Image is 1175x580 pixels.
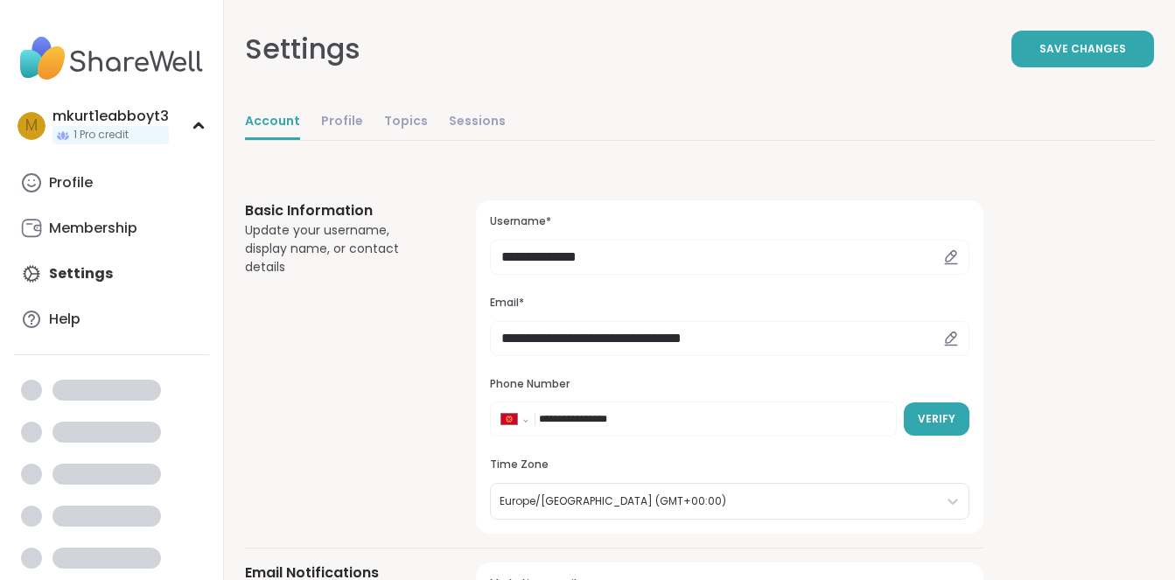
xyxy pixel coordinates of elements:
[14,28,209,89] img: ShareWell Nav Logo
[490,214,969,229] h3: Username*
[49,173,93,192] div: Profile
[1039,41,1126,57] span: Save Changes
[245,105,300,140] a: Account
[245,200,434,221] h3: Basic Information
[49,310,80,329] div: Help
[49,219,137,238] div: Membership
[321,105,363,140] a: Profile
[918,411,955,427] span: Verify
[490,458,969,472] h3: Time Zone
[384,105,428,140] a: Topics
[245,28,360,70] div: Settings
[490,377,969,392] h3: Phone Number
[449,105,506,140] a: Sessions
[14,207,209,249] a: Membership
[14,298,209,340] a: Help
[904,402,969,436] button: Verify
[25,115,38,137] span: m
[245,221,434,276] div: Update your username, display name, or contact details
[73,128,129,143] span: 1 Pro credit
[52,107,169,126] div: mkurt1eabboyt3
[14,162,209,204] a: Profile
[1011,31,1154,67] button: Save Changes
[490,296,969,311] h3: Email*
